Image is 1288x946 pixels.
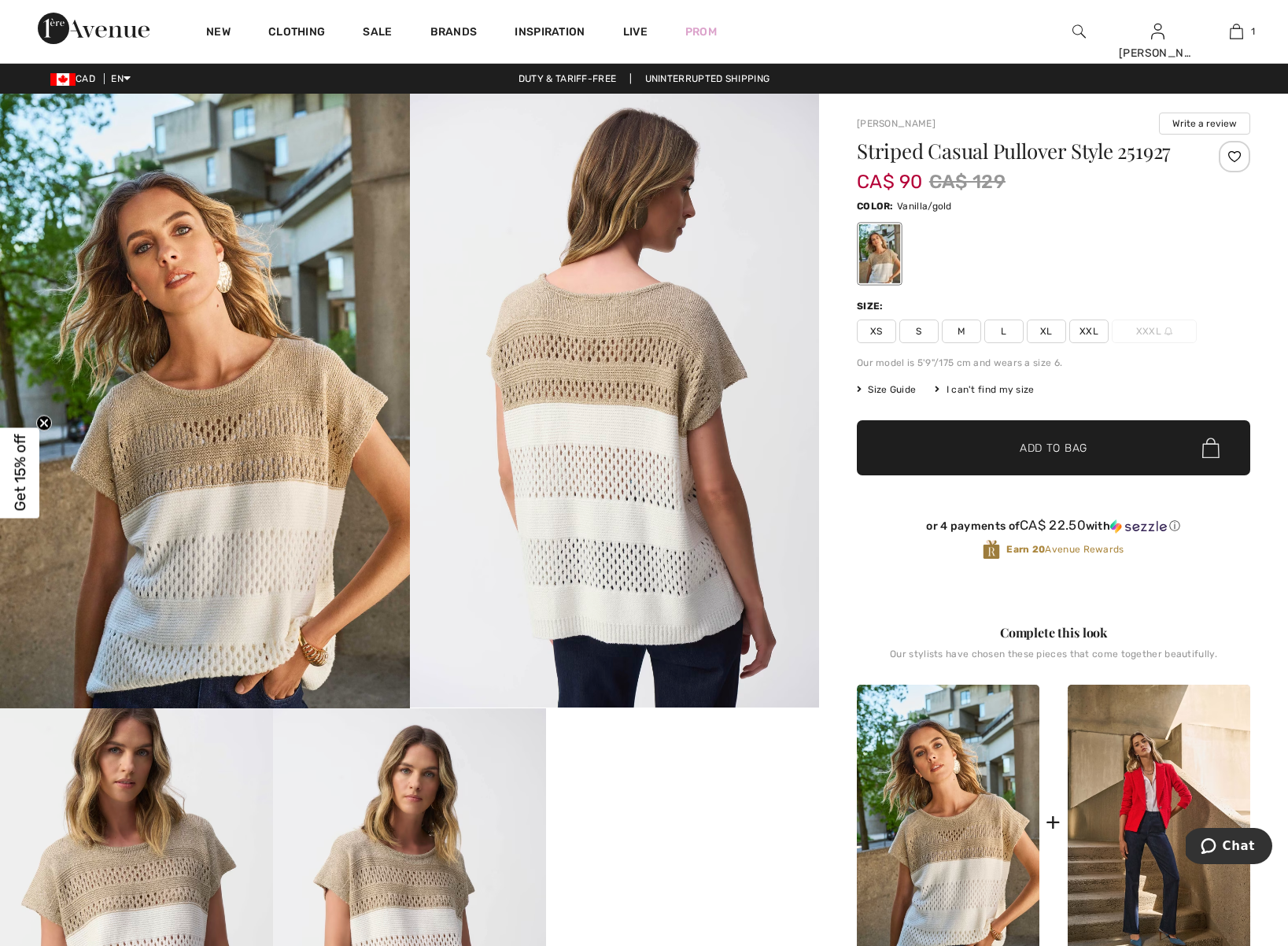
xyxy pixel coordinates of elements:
span: XS [857,320,896,343]
span: Add to Bag [1020,440,1087,456]
a: Clothing [268,25,325,42]
div: Complete this look [857,623,1250,642]
div: Size: [857,299,887,313]
span: XXXL [1112,320,1197,343]
h1: Striped Casual Pullover Style 251927 [857,141,1185,161]
span: EN [111,73,131,84]
a: [PERSON_NAME] [857,118,936,129]
img: Avenue Rewards [983,539,1000,560]
strong: Earn 20 [1006,544,1045,555]
img: Striped Casual Pullover Style 251927. 2 [410,94,820,708]
a: Sale [363,25,392,42]
a: Prom [685,24,717,40]
span: L [984,320,1024,343]
a: Sign In [1151,24,1164,39]
img: Canadian Dollar [50,73,76,86]
div: or 4 payments ofCA$ 22.50withSezzle Click to learn more about Sezzle [857,518,1250,539]
div: or 4 payments of with [857,518,1250,534]
span: Size Guide [857,382,916,397]
span: CA$ 22.50 [1020,517,1086,533]
span: Vanilla/gold [897,201,952,212]
img: 1ère Avenue [38,13,149,44]
img: Sezzle [1110,519,1167,534]
img: My Info [1151,22,1164,41]
a: Live [623,24,648,40]
span: Color: [857,201,894,212]
span: CA$ 129 [929,168,1006,196]
button: Close teaser [36,416,52,431]
video: Your browser does not support the video tag. [546,708,819,845]
span: CAD [50,73,101,84]
img: ring-m.svg [1164,327,1172,335]
span: XL [1027,320,1066,343]
img: My Bag [1230,22,1243,41]
span: Inspiration [515,25,585,42]
img: search the website [1072,22,1086,41]
span: Get 15% off [11,434,29,512]
span: Avenue Rewards [1006,542,1124,556]
span: M [942,320,981,343]
div: Our stylists have chosen these pieces that come together beautifully. [857,649,1250,672]
span: CA$ 90 [857,155,923,193]
button: Write a review [1159,113,1250,135]
iframe: Opens a widget where you can chat to one of our agents [1186,828,1272,867]
a: Brands [430,25,478,42]
span: S [899,320,939,343]
div: Our model is 5'9"/175 cm and wears a size 6. [857,356,1250,370]
div: [PERSON_NAME] [1119,45,1196,61]
img: Bag.svg [1202,438,1220,458]
a: New [206,25,231,42]
div: I can't find my size [935,382,1034,397]
div: Vanilla/gold [859,224,900,283]
a: 1 [1198,22,1275,41]
button: Add to Bag [857,420,1250,475]
span: 1 [1251,24,1255,39]
span: XXL [1069,320,1109,343]
div: + [1046,804,1061,840]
